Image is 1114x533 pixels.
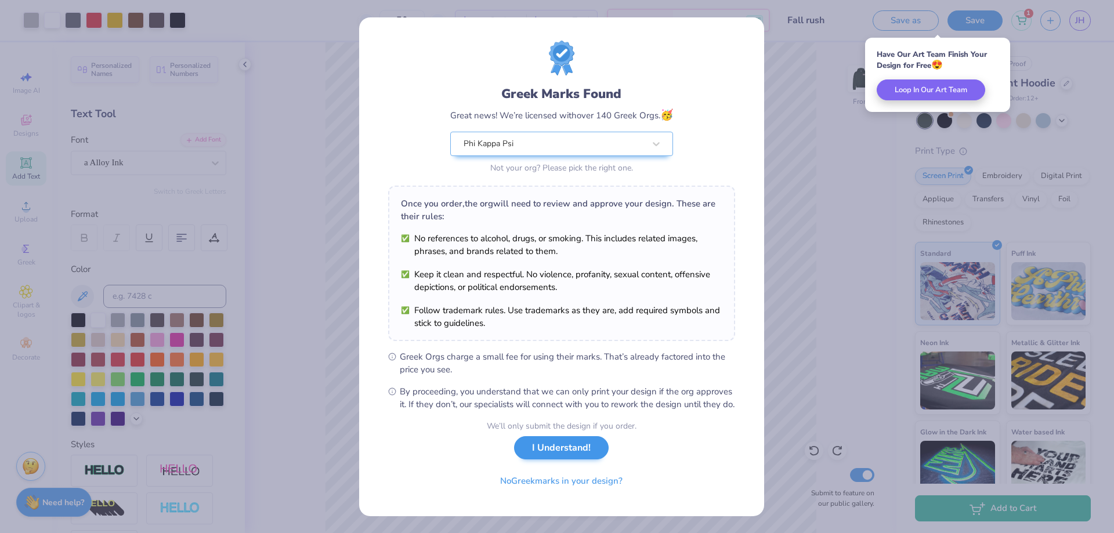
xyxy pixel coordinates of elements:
[401,304,722,329] li: Follow trademark rules. Use trademarks as they are, add required symbols and stick to guidelines.
[877,49,999,71] div: Have Our Art Team Finish Your Design for Free
[400,350,735,376] span: Greek Orgs charge a small fee for using their marks. That’s already factored into the price you see.
[401,197,722,223] div: Once you order, the org will need to review and approve your design. These are their rules:
[877,79,985,100] button: Loop In Our Art Team
[490,469,632,493] button: NoGreekmarks in your design?
[450,107,673,123] div: Great news! We’re licensed with over 140 Greek Orgs.
[549,41,574,75] img: license-marks-badge.png
[487,420,636,432] div: We’ll only submit the design if you order.
[660,108,673,122] span: 🥳
[450,162,673,174] div: Not your org? Please pick the right one.
[514,436,609,460] button: I Understand!
[450,85,673,103] div: Greek Marks Found
[401,268,722,293] li: Keep it clean and respectful. No violence, profanity, sexual content, offensive depictions, or po...
[400,385,735,411] span: By proceeding, you understand that we can only print your design if the org approves it. If they ...
[931,59,943,71] span: 😍
[401,232,722,258] li: No references to alcohol, drugs, or smoking. This includes related images, phrases, and brands re...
